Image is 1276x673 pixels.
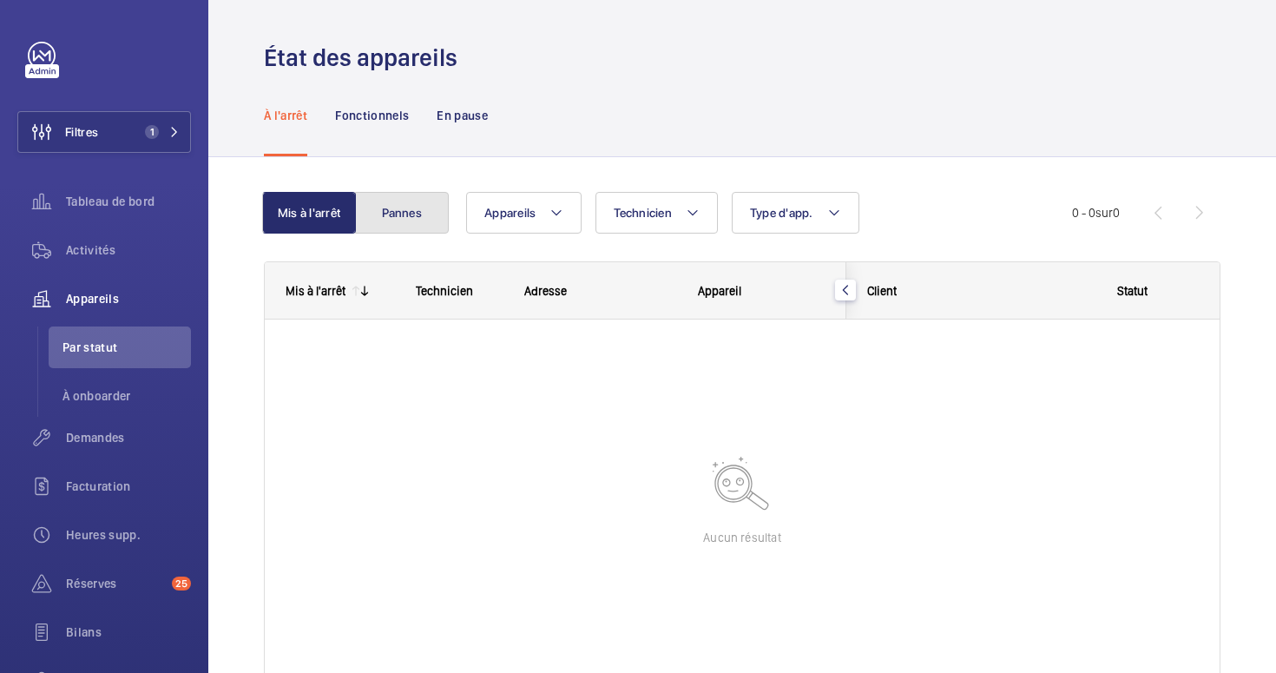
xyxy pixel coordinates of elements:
[172,577,191,591] span: 25
[750,206,813,220] span: Type d'app.
[66,526,191,544] span: Heures supp.
[65,123,98,141] span: Filtres
[66,429,191,446] span: Demandes
[66,478,191,495] span: Facturation
[698,284,825,298] div: Appareil
[1072,207,1120,219] span: 0 - 0 0
[264,42,468,74] h1: État des appareils
[595,192,718,234] button: Technicien
[1117,284,1148,298] span: Statut
[524,284,567,298] span: Adresse
[66,624,191,641] span: Bilans
[62,387,191,405] span: À onboarder
[17,111,191,153] button: Filtres1
[66,241,191,259] span: Activités
[66,290,191,307] span: Appareils
[1095,206,1113,220] span: sur
[66,575,165,592] span: Réserves
[416,284,473,298] span: Technicien
[437,107,488,124] p: En pause
[264,107,307,124] p: À l'arrêt
[614,206,672,220] span: Technicien
[335,107,409,124] p: Fonctionnels
[66,193,191,210] span: Tableau de bord
[484,206,536,220] span: Appareils
[466,192,582,234] button: Appareils
[732,192,859,234] button: Type d'app.
[145,125,159,139] span: 1
[262,192,356,234] button: Mis à l'arrêt
[286,284,345,298] div: Mis à l'arrêt
[867,284,897,298] span: Client
[355,192,449,234] button: Pannes
[62,339,191,356] span: Par statut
